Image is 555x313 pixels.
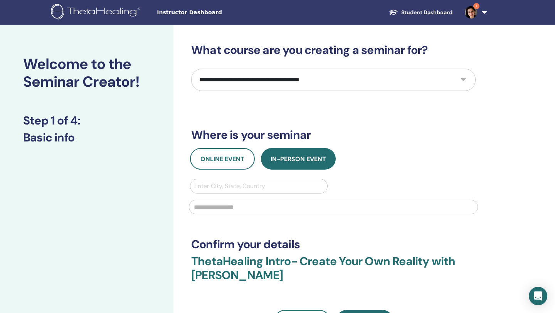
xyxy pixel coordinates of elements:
h3: Step 1 of 4 : [23,114,150,128]
span: 1 [473,3,479,9]
a: Student Dashboard [383,5,459,20]
span: Online Event [200,155,244,163]
h3: ThetaHealing Intro- Create Your Own Reality with [PERSON_NAME] [191,254,476,291]
img: logo.png [51,4,143,21]
img: graduation-cap-white.svg [389,9,398,15]
img: default.jpg [465,6,477,19]
button: In-Person Event [261,148,336,170]
h3: Basic info [23,131,150,145]
button: Online Event [190,148,255,170]
span: Instructor Dashboard [157,8,272,17]
h3: Where is your seminar [191,128,476,142]
h3: What course are you creating a seminar for? [191,43,476,57]
div: Open Intercom Messenger [529,287,547,305]
span: In-Person Event [271,155,326,163]
h2: Welcome to the Seminar Creator! [23,56,150,91]
h3: Confirm your details [191,237,476,251]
